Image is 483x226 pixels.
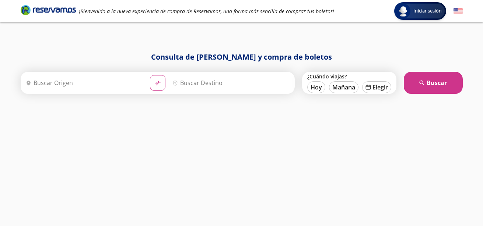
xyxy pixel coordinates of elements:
[21,4,76,18] a: Brand Logo
[307,81,325,93] button: Hoy
[79,8,334,15] em: ¡Bienvenido a la nueva experiencia de compra de Reservamos, una forma más sencilla de comprar tus...
[307,73,391,80] label: ¿Cuándo viajas?
[454,7,463,16] button: English
[362,81,391,93] button: Elegir
[169,74,291,92] input: Buscar Destino
[410,7,445,15] span: Iniciar sesión
[404,72,463,94] button: Buscar
[21,52,463,63] h1: Consulta de [PERSON_NAME] y compra de boletos
[21,4,76,15] i: Brand Logo
[23,74,144,92] input: Buscar Origen
[329,81,358,93] button: Mañana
